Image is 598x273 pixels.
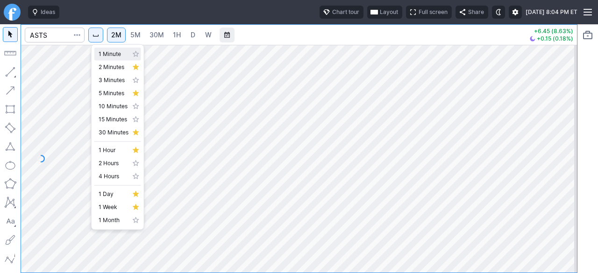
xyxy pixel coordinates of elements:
[99,203,128,212] span: 1 Week
[99,49,128,59] span: 1 Minute
[99,172,128,181] span: 4 Hours
[99,159,128,168] span: 2 Hours
[99,63,128,72] span: 2 Minutes
[99,89,128,98] span: 5 Minutes
[99,128,128,137] span: 30 Minutes
[99,189,128,199] span: 1 Day
[99,146,128,155] span: 1 Hour
[99,76,128,85] span: 3 Minutes
[99,102,128,111] span: 10 Minutes
[99,115,128,124] span: 15 Minutes
[99,216,128,225] span: 1 Month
